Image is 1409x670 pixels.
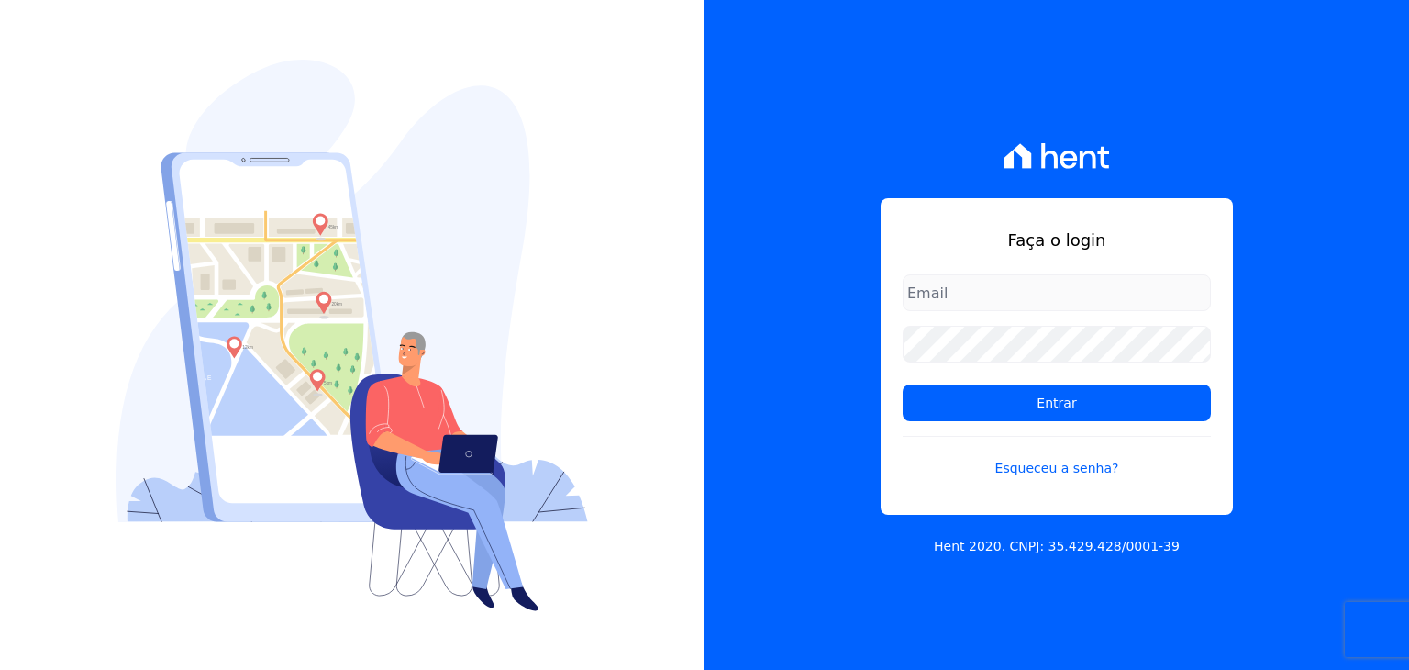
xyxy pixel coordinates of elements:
[934,537,1180,556] p: Hent 2020. CNPJ: 35.429.428/0001-39
[903,274,1211,311] input: Email
[903,436,1211,478] a: Esqueceu a senha?
[116,60,588,611] img: Login
[903,385,1211,421] input: Entrar
[903,228,1211,252] h1: Faça o login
